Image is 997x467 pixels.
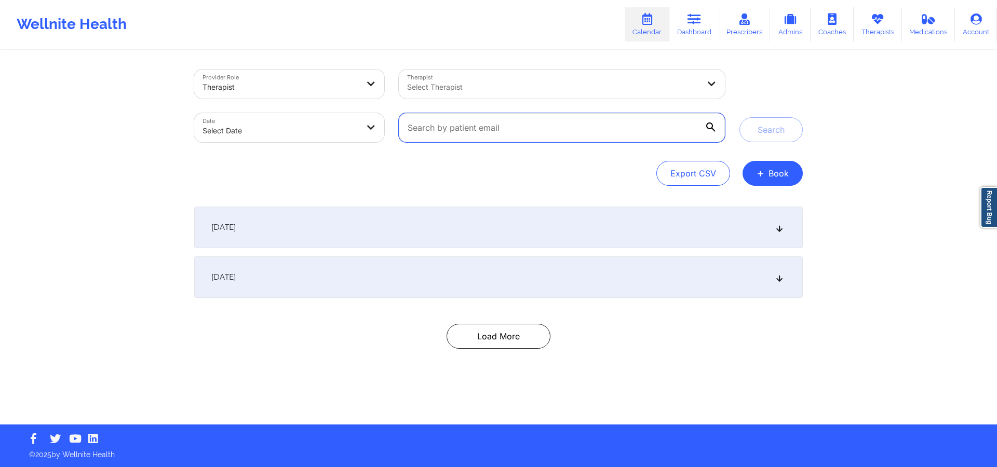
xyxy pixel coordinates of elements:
a: Therapists [854,7,902,42]
span: [DATE] [211,222,236,232]
a: Prescribers [719,7,771,42]
div: Select Date [203,119,358,142]
p: © 2025 by Wellnite Health [22,442,975,460]
button: +Book [743,161,803,186]
a: Account [955,7,997,42]
a: Medications [902,7,955,42]
button: Export CSV [656,161,730,186]
a: Admins [770,7,811,42]
a: Dashboard [669,7,719,42]
input: Search by patient email [399,113,725,142]
a: Calendar [625,7,669,42]
button: Search [739,117,803,142]
div: Therapist [203,76,358,99]
button: Load More [447,324,550,349]
a: Report Bug [980,187,997,228]
span: [DATE] [211,272,236,282]
a: Coaches [811,7,854,42]
span: + [757,170,764,176]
